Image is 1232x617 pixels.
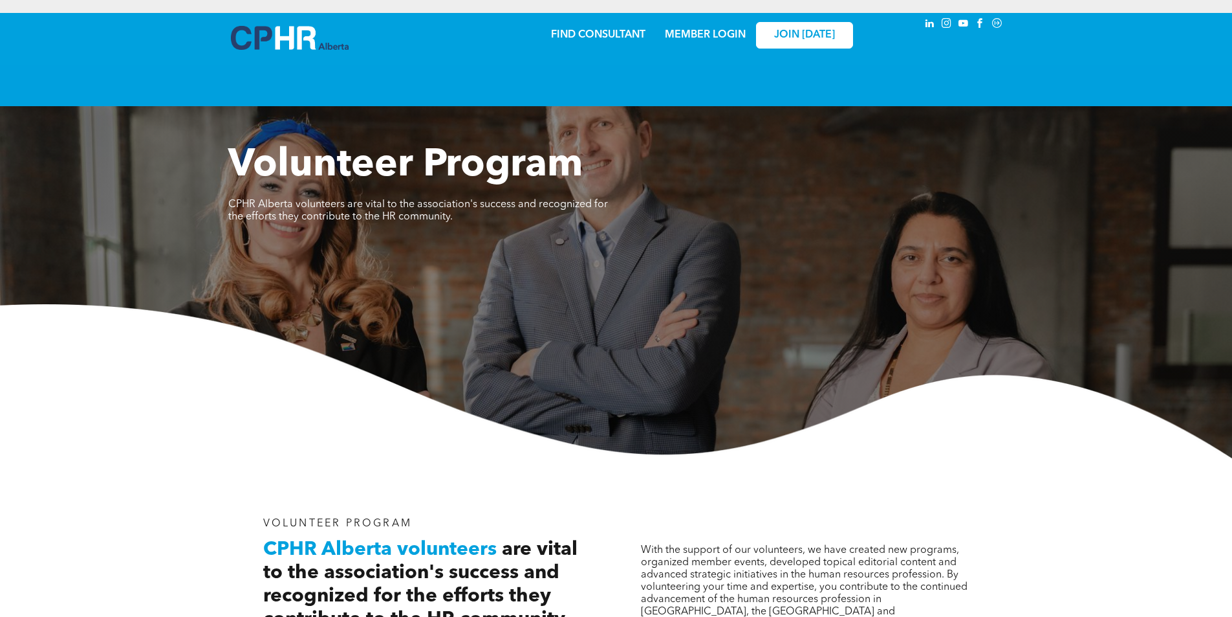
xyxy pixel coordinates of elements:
[774,29,835,41] span: JOIN [DATE]
[228,199,608,222] span: CPHR Alberta volunteers are vital to the association's success and recognized for the efforts the...
[228,146,583,185] span: Volunteer Program
[756,22,853,49] a: JOIN [DATE]
[263,519,412,529] span: VOLUNTEER PROGRAM
[263,540,497,559] span: CPHR Alberta volunteers
[551,30,645,40] a: FIND CONSULTANT
[956,16,971,34] a: youtube
[940,16,954,34] a: instagram
[923,16,937,34] a: linkedin
[990,16,1004,34] a: Social network
[973,16,988,34] a: facebook
[665,30,746,40] a: MEMBER LOGIN
[231,26,349,50] img: A blue and white logo for cp alberta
